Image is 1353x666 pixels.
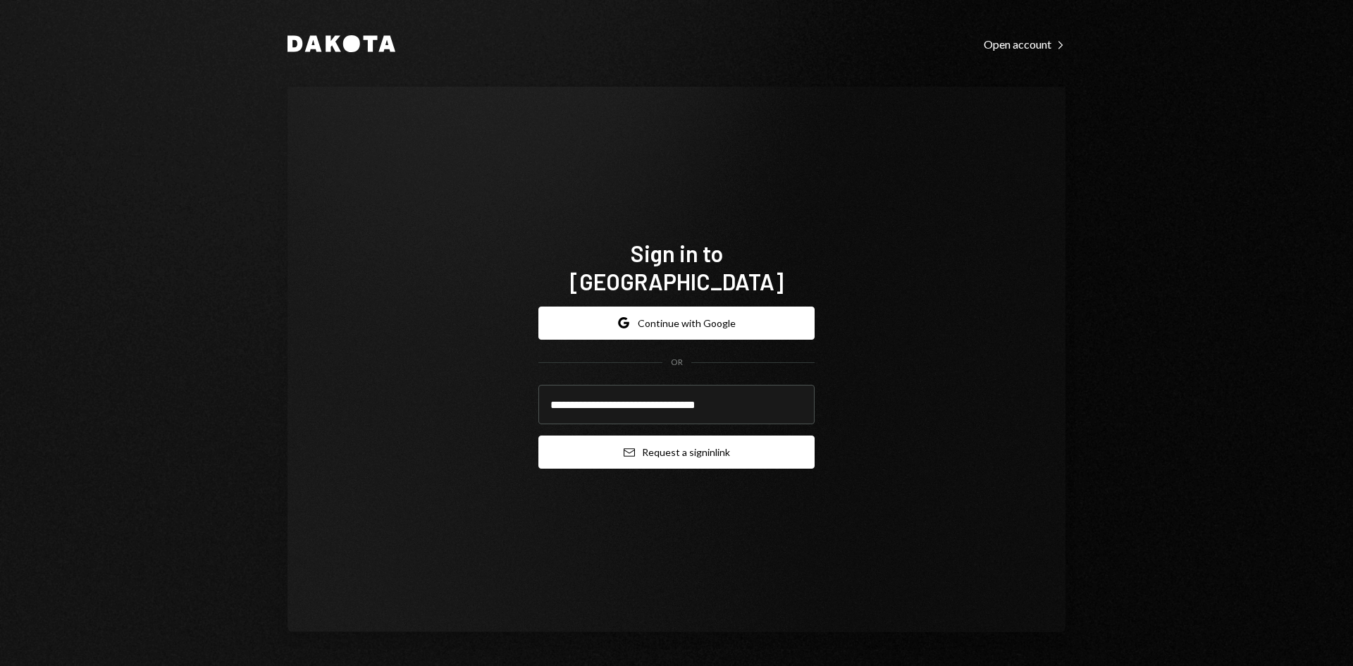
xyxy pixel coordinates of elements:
[984,37,1065,51] div: Open account
[538,436,815,469] button: Request a signinlink
[538,307,815,340] button: Continue with Google
[538,239,815,295] h1: Sign in to [GEOGRAPHIC_DATA]
[671,357,683,369] div: OR
[984,36,1065,51] a: Open account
